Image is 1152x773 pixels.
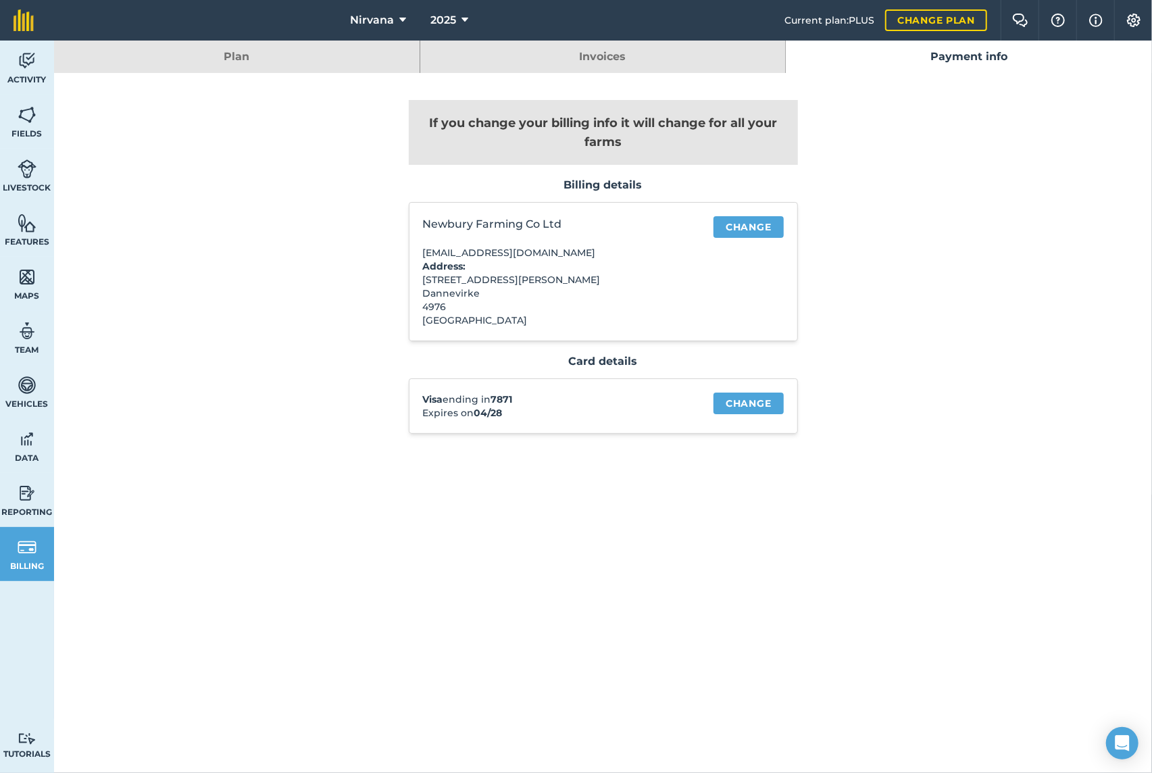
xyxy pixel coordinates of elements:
p: ending in [423,393,694,406]
a: Change [713,216,783,238]
a: Invoices [420,41,786,73]
strong: Visa [423,393,443,405]
a: Change [713,393,783,414]
div: [GEOGRAPHIC_DATA] [423,314,694,327]
span: 2025 [430,12,456,28]
div: Dannevirke [423,286,694,300]
strong: 7871 [491,393,513,405]
p: [EMAIL_ADDRESS][DOMAIN_NAME] [423,246,694,259]
img: svg+xml;base64,PD94bWwgdmVyc2lvbj0iMS4wIiBlbmNvZGluZz0idXRmLTgiPz4KPCEtLSBHZW5lcmF0b3I6IEFkb2JlIE... [18,51,36,71]
h4: Address: [423,259,694,273]
img: svg+xml;base64,PHN2ZyB4bWxucz0iaHR0cDovL3d3dy53My5vcmcvMjAwMC9zdmciIHdpZHRoPSI1NiIgaGVpZ2h0PSI2MC... [18,267,36,287]
strong: 04/28 [474,407,503,419]
a: Plan [54,41,420,73]
img: svg+xml;base64,PD94bWwgdmVyc2lvbj0iMS4wIiBlbmNvZGluZz0idXRmLTgiPz4KPCEtLSBHZW5lcmF0b3I6IEFkb2JlIE... [18,159,36,179]
img: svg+xml;base64,PHN2ZyB4bWxucz0iaHR0cDovL3d3dy53My5vcmcvMjAwMC9zdmciIHdpZHRoPSIxNyIgaGVpZ2h0PSIxNy... [1089,12,1103,28]
a: Payment info [786,41,1152,73]
img: fieldmargin Logo [14,9,34,31]
img: svg+xml;base64,PD94bWwgdmVyc2lvbj0iMS4wIiBlbmNvZGluZz0idXRmLTgiPz4KPCEtLSBHZW5lcmF0b3I6IEFkb2JlIE... [18,429,36,449]
img: svg+xml;base64,PD94bWwgdmVyc2lvbj0iMS4wIiBlbmNvZGluZz0idXRmLTgiPz4KPCEtLSBHZW5lcmF0b3I6IEFkb2JlIE... [18,321,36,341]
strong: If you change your billing info it will change for all your farms [429,116,777,149]
div: Open Intercom Messenger [1106,727,1138,759]
span: Nirvana [350,12,394,28]
img: svg+xml;base64,PD94bWwgdmVyc2lvbj0iMS4wIiBlbmNvZGluZz0idXRmLTgiPz4KPCEtLSBHZW5lcmF0b3I6IEFkb2JlIE... [18,732,36,745]
div: 4976 [423,300,694,314]
img: svg+xml;base64,PHN2ZyB4bWxucz0iaHR0cDovL3d3dy53My5vcmcvMjAwMC9zdmciIHdpZHRoPSI1NiIgaGVpZ2h0PSI2MC... [18,105,36,125]
img: svg+xml;base64,PD94bWwgdmVyc2lvbj0iMS4wIiBlbmNvZGluZz0idXRmLTgiPz4KPCEtLSBHZW5lcmF0b3I6IEFkb2JlIE... [18,537,36,557]
div: [STREET_ADDRESS][PERSON_NAME] [423,273,694,286]
img: svg+xml;base64,PD94bWwgdmVyc2lvbj0iMS4wIiBlbmNvZGluZz0idXRmLTgiPz4KPCEtLSBHZW5lcmF0b3I6IEFkb2JlIE... [18,375,36,395]
span: Current plan : PLUS [784,13,874,28]
img: A question mark icon [1050,14,1066,27]
p: Expires on [423,406,694,420]
img: Two speech bubbles overlapping with the left bubble in the forefront [1012,14,1028,27]
h3: Card details [409,355,798,368]
p: Newbury Farming Co Ltd [423,216,694,232]
h3: Billing details [409,178,798,192]
a: Change plan [885,9,987,31]
img: svg+xml;base64,PHN2ZyB4bWxucz0iaHR0cDovL3d3dy53My5vcmcvMjAwMC9zdmciIHdpZHRoPSI1NiIgaGVpZ2h0PSI2MC... [18,213,36,233]
img: A cog icon [1126,14,1142,27]
img: svg+xml;base64,PD94bWwgdmVyc2lvbj0iMS4wIiBlbmNvZGluZz0idXRmLTgiPz4KPCEtLSBHZW5lcmF0b3I6IEFkb2JlIE... [18,483,36,503]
